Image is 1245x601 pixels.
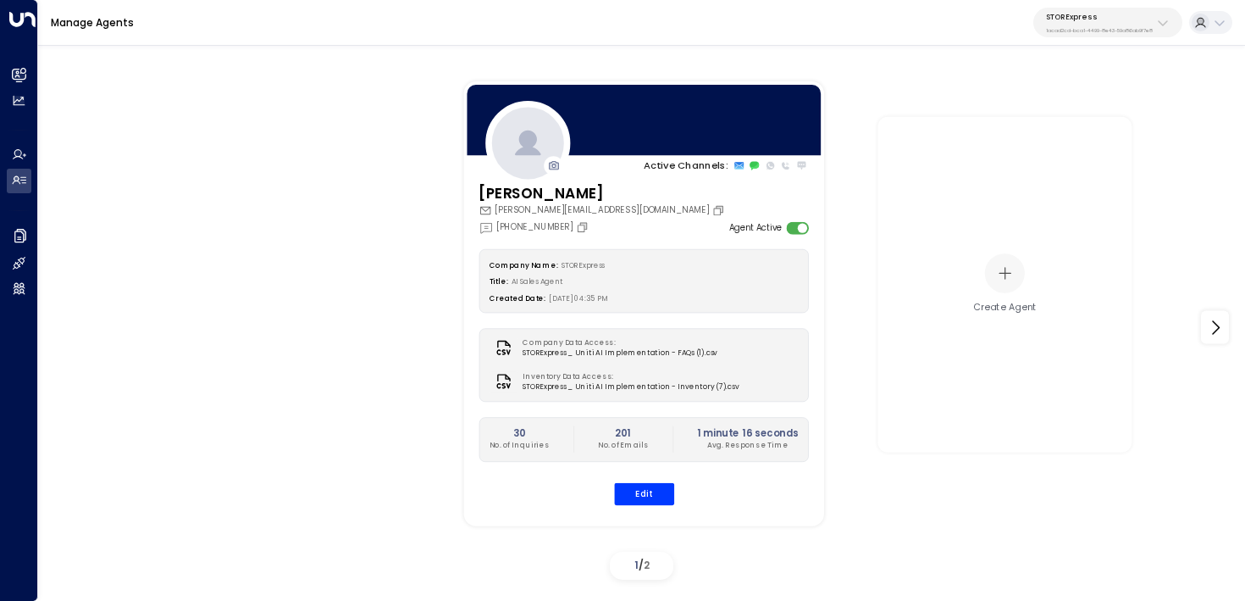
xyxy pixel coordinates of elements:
h2: 1 minute 16 seconds [696,426,798,441]
div: [PERSON_NAME][EMAIL_ADDRESS][DOMAIN_NAME] [479,204,728,217]
label: Inventory Data Access: [523,371,733,382]
span: STORExpress [562,260,605,270]
p: Avg. Response Time [696,441,798,452]
div: Create Agent [973,301,1037,314]
label: Title: [489,277,507,287]
p: STORExpress [1046,12,1153,22]
span: AI Sales Agent [511,277,562,287]
div: [PHONE_NUMBER] [479,220,591,234]
button: Copy [576,220,592,233]
button: Edit [613,483,673,505]
label: Created Date: [489,294,545,303]
label: Company Name: [489,260,557,270]
span: STORExpress _ Uniti AI Implementation - Inventory (7).csv [523,382,739,393]
a: Manage Agents [51,15,134,30]
label: Company Data Access: [523,337,711,348]
span: 1 [634,558,639,572]
div: / [610,552,673,580]
p: No. of Inquiries [489,441,549,452]
label: Agent Active [728,221,781,234]
h3: [PERSON_NAME] [479,182,728,204]
button: STORExpress1acad2cd-bca1-4499-8e43-59a86ab9f7e8 [1033,8,1182,37]
span: [DATE] 04:35 PM [549,294,608,303]
span: STORExpress _ Uniti AI Implementation - FAQs (1).csv [523,348,717,359]
p: No. of Emails [597,441,648,452]
h2: 30 [489,426,549,441]
span: 2 [644,558,650,572]
button: Copy [711,204,728,217]
p: Active Channels: [644,159,728,173]
p: 1acad2cd-bca1-4499-8e43-59a86ab9f7e8 [1046,27,1153,34]
h2: 201 [597,426,648,441]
